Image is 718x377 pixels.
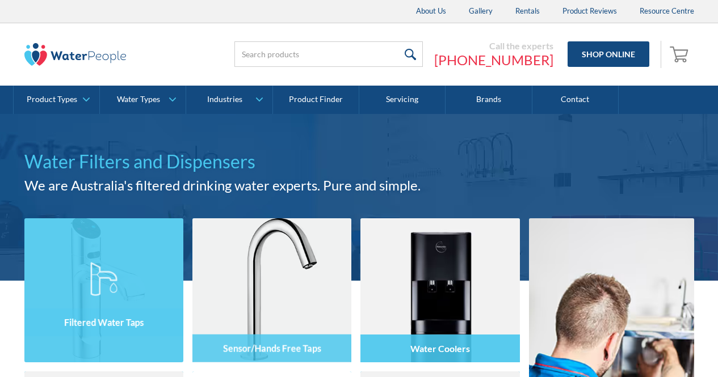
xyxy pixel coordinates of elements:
[670,45,691,63] img: shopping cart
[14,86,99,114] a: Product Types
[667,41,694,68] a: Open empty cart
[222,342,321,353] h4: Sensor/Hands Free Taps
[446,86,532,114] a: Brands
[273,86,359,114] a: Product Finder
[360,218,519,362] img: Water Coolers
[64,316,144,327] h4: Filtered Water Taps
[568,41,649,67] a: Shop Online
[24,218,183,362] img: Filtered Water Taps
[100,86,186,114] a: Water Types
[117,95,160,104] div: Water Types
[207,95,242,104] div: Industries
[234,41,423,67] input: Search products
[186,86,272,114] a: Industries
[192,218,351,362] img: Sensor/Hands Free Taps
[532,86,619,114] a: Contact
[24,43,127,66] img: The Water People
[434,52,553,69] a: [PHONE_NUMBER]
[434,40,553,52] div: Call the experts
[27,95,77,104] div: Product Types
[359,86,446,114] a: Servicing
[410,343,470,354] h4: Water Coolers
